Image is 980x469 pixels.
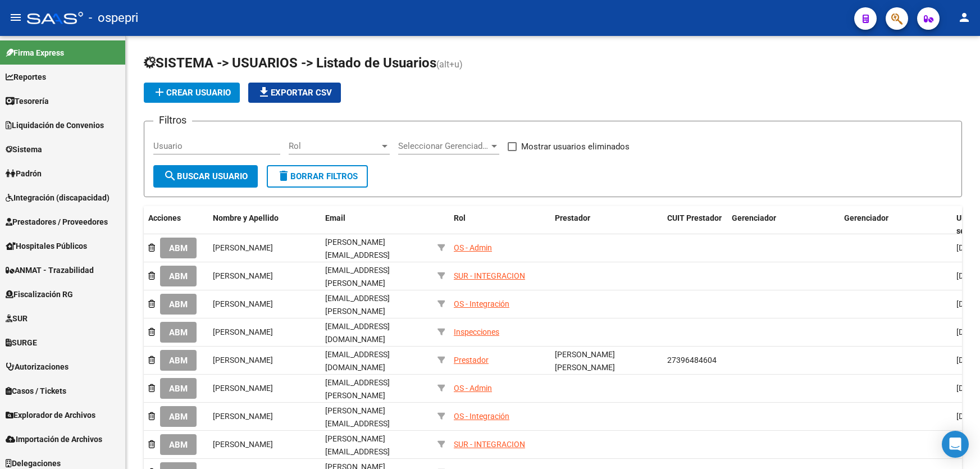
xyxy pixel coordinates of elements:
mat-icon: delete [277,169,290,183]
mat-icon: file_download [257,85,271,99]
span: [PERSON_NAME] [213,243,273,252]
datatable-header-cell: Nombre y Apellido [208,206,321,243]
h3: Filtros [153,112,192,128]
span: Borrar Filtros [277,171,358,181]
span: - ospepri [89,6,138,30]
span: Integración (discapacidad) [6,192,110,204]
span: ABM [169,243,188,253]
span: Sistema [6,143,42,156]
span: [PERSON_NAME] [213,440,273,449]
span: [PERSON_NAME][EMAIL_ADDRESS][DOMAIN_NAME] [325,406,390,441]
span: [PERSON_NAME] [213,327,273,336]
span: ABM [169,356,188,366]
span: SISTEMA -> USUARIOS -> Listado de Usuarios [144,55,436,71]
span: SURGE [6,336,37,349]
button: Exportar CSV [248,83,341,103]
span: [PERSON_NAME] [213,356,273,365]
span: Reportes [6,71,46,83]
span: [PERSON_NAME][EMAIL_ADDRESS][DOMAIN_NAME] [325,238,390,272]
span: Email [325,213,345,222]
button: Crear Usuario [144,83,240,103]
span: Gerenciador [844,213,888,222]
span: ABM [169,440,188,450]
span: [PERSON_NAME] [PERSON_NAME] [555,350,615,372]
span: Rol [289,141,380,151]
button: ABM [160,350,197,371]
span: [PERSON_NAME] [213,271,273,280]
mat-icon: person [958,11,971,24]
span: Seleccionar Gerenciador [398,141,489,151]
mat-icon: search [163,169,177,183]
button: ABM [160,266,197,286]
button: ABM [160,434,197,455]
datatable-header-cell: CUIT Prestador [663,206,727,243]
span: [EMAIL_ADDRESS][PERSON_NAME][DOMAIN_NAME] [325,266,390,300]
button: ABM [160,322,197,343]
div: Prestador [454,354,489,367]
span: Hospitales Públicos [6,240,87,252]
span: ABM [169,271,188,281]
span: (alt+u) [436,59,463,70]
datatable-header-cell: Gerenciador [727,206,840,243]
span: Prestador [555,213,590,222]
span: [EMAIL_ADDRESS][DOMAIN_NAME] [325,322,390,344]
span: [PERSON_NAME] [213,299,273,308]
span: Buscar Usuario [163,171,248,181]
div: OS - Integración [454,298,509,311]
span: Prestadores / Proveedores [6,216,108,228]
button: ABM [160,406,197,427]
datatable-header-cell: Rol [449,206,550,243]
span: [PERSON_NAME] [213,412,273,421]
mat-icon: add [153,85,166,99]
span: Exportar CSV [257,88,332,98]
button: ABM [160,294,197,315]
span: Acciones [148,213,181,222]
span: [EMAIL_ADDRESS][PERSON_NAME][DOMAIN_NAME] [325,294,390,329]
span: [PERSON_NAME] [213,384,273,393]
span: Tesorería [6,95,49,107]
datatable-header-cell: Email [321,206,433,243]
span: ABM [169,384,188,394]
button: ABM [160,238,197,258]
span: Importación de Archivos [6,433,102,445]
span: Mostrar usuarios eliminados [521,140,630,153]
span: ABM [169,412,188,422]
datatable-header-cell: Prestador [550,206,663,243]
div: OS - Integración [454,410,509,423]
span: Autorizaciones [6,361,69,373]
div: Inspecciones [454,326,499,339]
span: SUR [6,312,28,325]
div: OS - Admin [454,382,492,395]
span: Rol [454,213,466,222]
span: [EMAIL_ADDRESS][PERSON_NAME][DOMAIN_NAME] [325,378,390,413]
span: ABM [169,299,188,309]
mat-icon: menu [9,11,22,24]
span: ABM [169,327,188,338]
span: [EMAIL_ADDRESS][DOMAIN_NAME] [325,350,390,372]
span: Liquidación de Convenios [6,119,104,131]
div: SUR - INTEGRACION [454,270,525,283]
span: 27396484604 [667,356,717,365]
div: SUR - INTEGRACION [454,438,525,451]
datatable-header-cell: Gerenciador [840,206,952,243]
datatable-header-cell: Acciones [144,206,208,243]
button: Buscar Usuario [153,165,258,188]
span: CUIT Prestador [667,213,722,222]
span: ANMAT - Trazabilidad [6,264,94,276]
span: Crear Usuario [153,88,231,98]
span: Nombre y Apellido [213,213,279,222]
span: Explorador de Archivos [6,409,95,421]
div: Open Intercom Messenger [942,431,969,458]
span: Gerenciador [732,213,776,222]
button: ABM [160,378,197,399]
div: OS - Admin [454,242,492,254]
span: Fiscalización RG [6,288,73,300]
span: Casos / Tickets [6,385,66,397]
button: Borrar Filtros [267,165,368,188]
span: Padrón [6,167,42,180]
span: Firma Express [6,47,64,59]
